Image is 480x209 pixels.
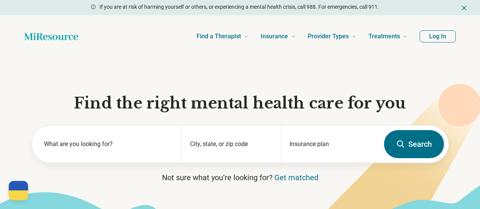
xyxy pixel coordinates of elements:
span: Insurance [261,31,288,42]
a: Get matched [274,173,318,182]
button: Log In [420,30,456,42]
label: What are you looking for? [44,140,172,149]
span: Provider Types [308,31,349,42]
span: Find a Therapist [197,31,241,42]
a: Insurance [261,21,296,52]
a: Find a Therapist [197,21,249,52]
a: Provider Types [308,21,356,52]
p: Not sure what you’re looking for? [31,172,449,183]
p: If you are at risk of harming yourself or others, or experiencing a mental health crisis, call 98... [99,3,379,11]
a: Treatments [368,21,408,52]
a: Home page [24,29,78,44]
span: Treatments [368,31,400,42]
h1: Find the right mental health care for you [31,93,449,113]
button: Search [384,130,444,158]
button: Dismiss [460,3,468,12]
